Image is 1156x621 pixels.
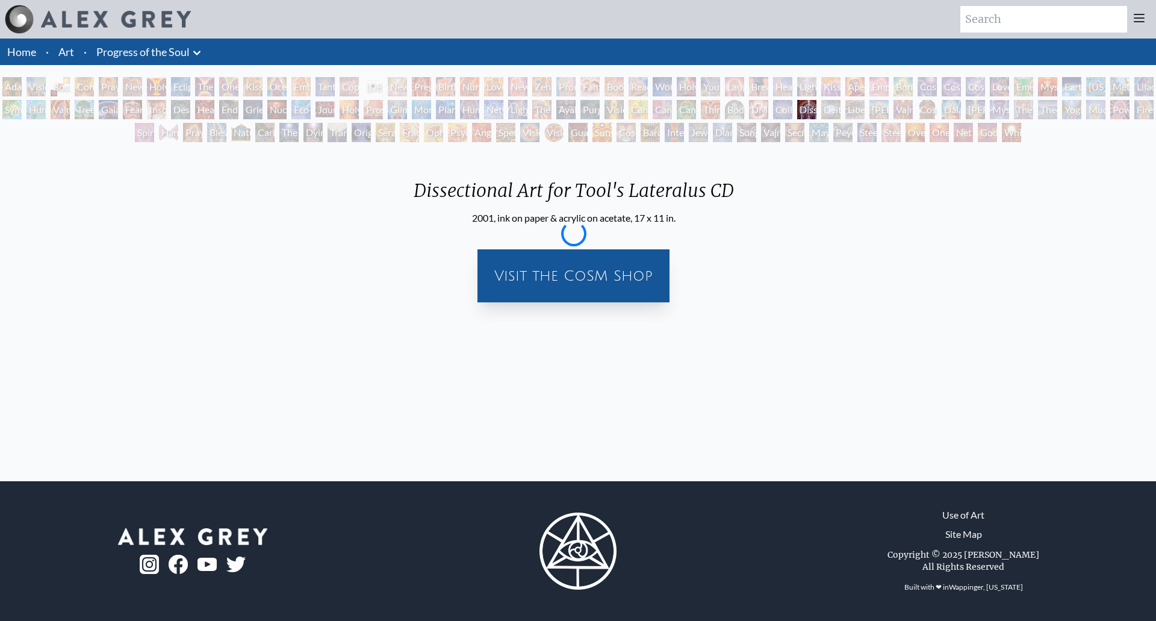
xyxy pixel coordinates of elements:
div: Adam & Eve [2,77,22,96]
div: Built with ❤ in [900,578,1028,597]
a: Wappinger, [US_STATE] [949,582,1023,591]
div: Gaia [99,100,118,119]
div: Dying [303,123,323,142]
div: Theologue [1038,100,1057,119]
div: Bardo Being [641,123,660,142]
div: Zena Lotus [532,77,552,96]
div: Metamorphosis [1110,77,1130,96]
div: Nursing [460,77,479,96]
div: Eco-Atlas [291,100,311,119]
div: Oversoul [906,123,925,142]
a: Use of Art [942,508,984,522]
div: Wonder [653,77,672,96]
div: Breathing [749,77,768,96]
div: Cannabis Sutra [653,100,672,119]
a: Site Map [945,527,982,541]
div: Laughing Man [725,77,744,96]
div: Despair [171,100,190,119]
div: The Soul Finds It's Way [279,123,299,142]
div: Earth Energies [1062,77,1081,96]
div: Nuclear Crucifixion [267,100,287,119]
div: Cosmic Artist [942,77,961,96]
div: One Taste [219,77,238,96]
div: DMT - The Spirit Molecule [749,100,768,119]
div: Humming Bird [26,100,46,119]
div: Networks [484,100,503,119]
div: Symbiosis: Gall Wasp & Oak Tree [2,100,22,119]
div: [DEMOGRAPHIC_DATA] Embryo [364,77,383,96]
div: Cosmic Elf [617,123,636,142]
div: Kiss of the [MEDICAL_DATA] [821,77,841,96]
div: Glimpsing the Empyrean [388,100,407,119]
div: White Light [1002,123,1021,142]
div: Pregnancy [412,77,431,96]
div: Angel Skin [472,123,491,142]
div: Monochord [412,100,431,119]
div: Cosmic Creativity [918,77,937,96]
div: Dissectional Art for Tool's Lateralus CD [797,100,816,119]
div: Transfiguration [328,123,347,142]
div: Holy Family [677,77,696,96]
div: Vision Crystal [520,123,539,142]
div: Guardian of Infinite Vision [568,123,588,142]
div: Praying Hands [183,123,202,142]
div: Steeplehead 2 [881,123,901,142]
div: Mysteriosa 2 [1038,77,1057,96]
div: Boo-boo [604,77,624,96]
div: Yogi & the Möbius Sphere [1062,100,1081,119]
div: Lightworker [508,100,527,119]
div: Human Geometry [460,100,479,119]
div: Copulating [340,77,359,96]
div: Caring [255,123,275,142]
li: · [79,39,92,65]
div: Aperture [845,77,865,96]
div: Blessing Hand [207,123,226,142]
div: Lilacs [1134,77,1154,96]
div: Newborn [388,77,407,96]
div: Prostration [364,100,383,119]
div: Copyright © 2025 [PERSON_NAME] [887,549,1039,561]
div: Mystic Eye [990,100,1009,119]
div: Journey of the Wounded Healer [315,100,335,119]
div: Holy Grail [147,77,166,96]
a: Visit the CoSM Shop [485,257,662,295]
div: Mayan Being [809,123,828,142]
div: Cannabis Mudra [629,100,648,119]
li: · [41,39,54,65]
a: Progress of the Soul [96,43,190,60]
div: Steeplehead 1 [857,123,877,142]
div: Empowerment [869,77,889,96]
div: [US_STATE] Song [1086,77,1105,96]
img: ig-logo.png [140,555,159,574]
div: Family [580,77,600,96]
div: Fear [123,100,142,119]
div: Planetary Prayers [436,100,455,119]
div: Net of Being [954,123,973,142]
div: Emerald Grail [1014,77,1033,96]
div: Vision Crystal Tondo [544,123,564,142]
div: The Kiss [195,77,214,96]
div: Body, Mind, Spirit [51,77,70,96]
div: Vision Tree [604,100,624,119]
img: twitter-logo.png [226,557,246,572]
div: Love is a Cosmic Force [990,77,1009,96]
div: Embracing [291,77,311,96]
div: Purging [580,100,600,119]
div: Reading [629,77,648,96]
div: Ayahuasca Visitation [556,100,576,119]
div: Mudra [1086,100,1105,119]
div: Eclipse [171,77,190,96]
div: Endarkenment [219,100,238,119]
div: 2001, ink on paper & acrylic on acetate, 17 x 11 in. [404,211,744,225]
div: Firewalking [1134,100,1154,119]
div: Spectral Lotus [496,123,515,142]
div: Peyote Being [833,123,853,142]
div: Original Face [352,123,371,142]
div: Sunyata [592,123,612,142]
div: Spirit Animates the Flesh [135,123,154,142]
div: Diamond Being [713,123,732,142]
div: Fractal Eyes [400,123,419,142]
a: Home [7,45,36,58]
div: Vajra Horse [51,100,70,119]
